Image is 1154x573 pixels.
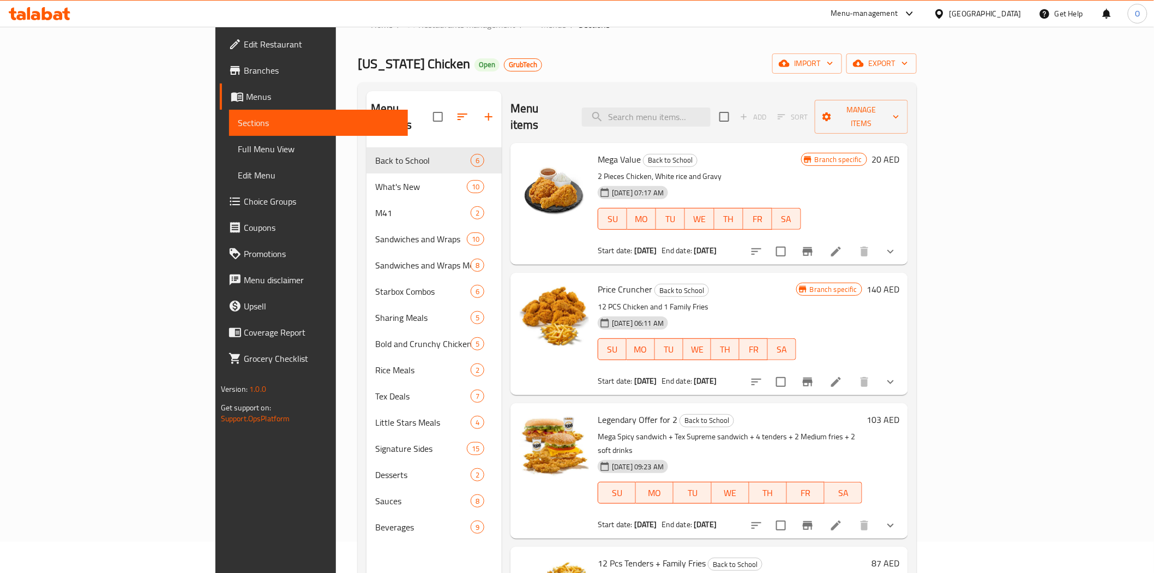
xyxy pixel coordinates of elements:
[249,382,266,396] span: 1.0.0
[694,243,717,258] b: [DATE]
[877,512,904,539] button: show more
[375,442,467,455] div: Signature Sides
[244,300,399,313] span: Upsell
[366,409,502,435] div: Little Stars Meals4
[244,195,399,208] span: Choice Groups
[598,281,652,297] span: Price Cruncher
[598,374,633,388] span: Start date:
[867,412,899,427] h6: 103 AED
[504,60,542,69] span: GrubTech
[772,53,842,74] button: import
[806,284,862,295] span: Branch specific
[467,180,484,193] div: items
[694,374,717,388] b: [DATE]
[662,243,692,258] span: End date:
[471,522,484,533] span: 9
[220,241,408,267] a: Promotions
[815,100,908,134] button: Manage items
[519,412,589,482] img: Legendary Offer for 2
[418,18,515,31] span: Restaurants management
[519,152,589,222] img: Mega Value
[795,238,821,265] button: Branch-specific-item
[471,390,484,403] div: items
[366,435,502,462] div: Signature Sides15
[772,208,801,230] button: SA
[631,342,651,357] span: MO
[471,468,484,481] div: items
[220,293,408,319] a: Upsell
[719,211,739,227] span: TH
[375,468,471,481] span: Desserts
[366,174,502,200] div: What's New10
[598,430,862,457] p: Mega Spicy sandwich + Tex Supreme sandwich + 4 tenders + 2 Medium fries + 2 soft drinks
[603,485,632,501] span: SU
[366,278,502,305] div: Starbox Combos6
[375,337,471,350] div: Bold and Crunchy Chicken Meals
[244,38,399,51] span: Edit Restaurant
[220,319,408,345] a: Coverage Report
[736,109,771,126] span: Add item
[471,391,484,402] span: 7
[871,152,899,167] h6: 20 AED
[366,147,502,174] div: Back to School6
[375,206,471,219] span: M41
[770,371,792,393] span: Select to update
[471,494,484,508] div: items
[467,182,484,192] span: 10
[238,142,399,156] span: Full Menu View
[643,154,698,167] div: Back to School
[375,311,471,324] span: Sharing Meals
[375,363,471,377] div: Rice Meals
[771,109,815,126] span: Select section first
[467,444,484,454] span: 15
[655,338,683,360] button: TU
[471,339,484,349] span: 5
[598,338,627,360] button: SU
[405,17,515,32] a: Restaurants management
[795,512,821,539] button: Branch-specific-item
[711,338,740,360] button: TH
[366,200,502,226] div: M412
[685,208,714,230] button: WE
[426,105,449,128] span: Select all sections
[678,485,707,501] span: TU
[471,313,484,323] span: 5
[220,31,408,57] a: Edit Restaurant
[743,238,770,265] button: sort-choices
[375,416,471,429] span: Little Stars Meals
[366,305,502,331] div: Sharing Meals5
[598,411,677,428] span: Legendary Offer for 2
[830,375,843,389] a: Edit menu item
[713,105,736,128] span: Select section
[471,156,484,166] span: 6
[375,232,467,246] span: Sandwiches and Wraps
[238,116,399,129] span: Sections
[831,7,898,20] div: Menu-management
[221,411,290,426] a: Support.OpsPlatform
[772,342,792,357] span: SA
[662,517,692,532] span: End date:
[520,18,524,31] li: /
[375,521,471,534] span: Beverages
[660,211,681,227] span: TU
[867,282,899,297] h6: 140 AED
[884,375,897,389] svg: Show Choices
[655,284,708,297] span: Back to School
[830,245,843,258] a: Edit menu item
[787,482,825,504] button: FR
[716,342,735,357] span: TH
[244,221,399,234] span: Coupons
[708,558,762,571] span: Back to School
[680,414,734,427] div: Back to School
[366,383,502,409] div: Tex Deals7
[1135,8,1140,20] span: O
[366,357,502,383] div: Rice Meals2
[220,57,408,83] a: Branches
[829,485,858,501] span: SA
[375,390,471,403] div: Tex Deals
[366,514,502,540] div: Beverages9
[598,243,633,258] span: Start date:
[656,208,685,230] button: TU
[744,342,764,357] span: FR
